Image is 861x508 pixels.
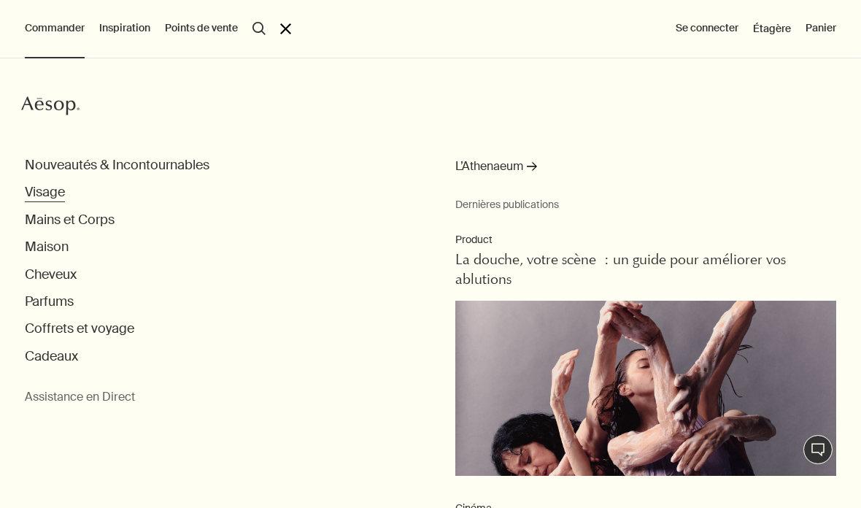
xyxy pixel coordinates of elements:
[455,157,537,183] a: L’Athenaeum
[21,95,80,120] a: Aesop
[165,21,238,36] button: Points de vente
[455,157,523,176] span: L’Athenaeum
[25,239,69,255] button: Maison
[25,293,74,310] button: Parfums
[280,23,291,34] button: Fermer le menu
[25,157,209,174] button: Nouveautés & Incontournables
[25,390,135,405] button: Assistance en Direct
[25,184,65,201] button: Visage
[753,22,791,35] a: Étagère
[455,233,836,480] a: ProductLa douche, votre scène : un guide pour améliorer vos ablutionsDancers wearing purple dress...
[99,21,150,36] button: Inspiration
[455,253,786,288] span: La douche, votre scène : un guide pour améliorer vos ablutions
[252,22,266,35] button: Lancer une recherche
[25,320,134,337] button: Coffrets et voyage
[25,266,77,283] button: Cheveux
[455,198,836,211] small: Dernières publications
[803,435,833,464] button: Chat en direct
[455,233,836,247] p: Product
[676,21,738,36] button: Se connecter
[806,21,836,36] button: Panier
[25,212,115,228] button: Mains et Corps
[25,348,78,365] button: Cadeaux
[25,21,85,36] button: Commander
[21,95,80,117] svg: Aesop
